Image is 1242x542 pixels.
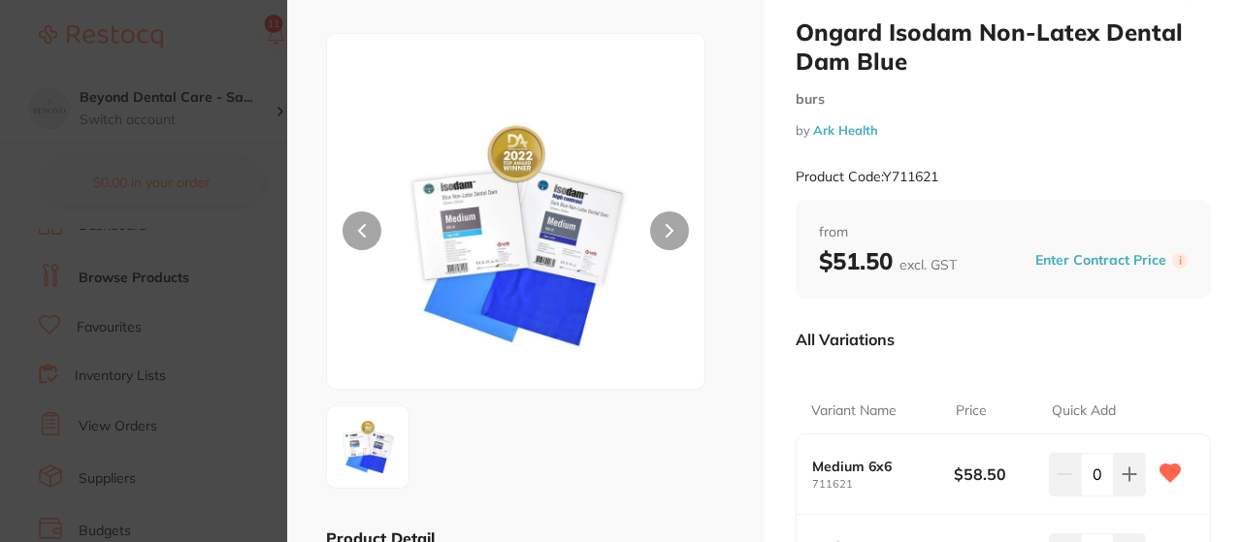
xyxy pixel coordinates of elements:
p: All Variations [796,330,895,349]
small: Product Code: Y711621 [796,169,938,185]
p: Variant Name [811,401,897,421]
span: from [819,223,1188,242]
small: by [796,123,1211,138]
img: Zw [333,412,403,482]
p: Price [956,401,987,421]
span: excl. GST [899,256,957,273]
p: Quick Add [1052,401,1116,421]
b: $58.50 [954,463,1039,485]
button: Enter Contract Price [1030,251,1172,270]
img: Zw [403,82,630,389]
small: burs [796,91,1211,108]
b: Medium 6x6 [812,459,940,474]
small: 711621 [812,478,954,491]
label: i [1172,253,1188,269]
a: Ark Health [813,122,878,138]
b: $51.50 [819,246,957,275]
h2: Ongard Isodam Non-Latex Dental Dam Blue [796,17,1211,76]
